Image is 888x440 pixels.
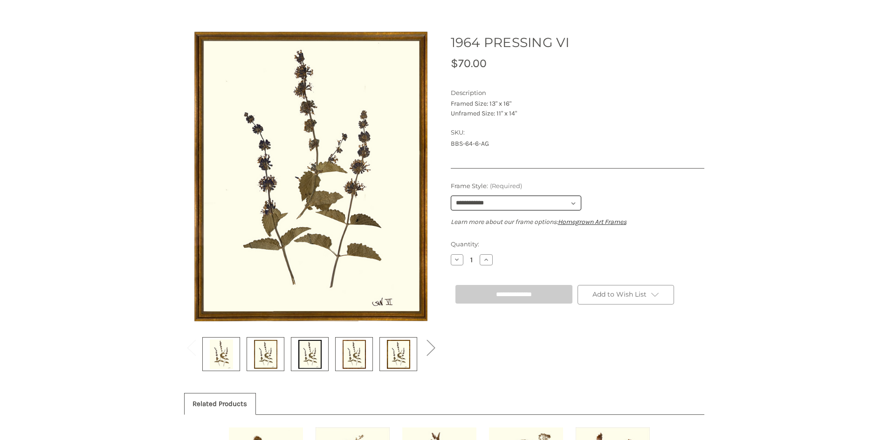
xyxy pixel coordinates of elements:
p: Framed Size: 13" x 16" Unframed Size: 11" x 14" [451,99,704,118]
img: Unframed [194,23,427,330]
a: Homegrown Art Frames [558,218,626,226]
span: Go to slide 2 of 2 [187,362,195,362]
dd: BBS-64-6-AG [451,139,704,149]
dt: SKU: [451,128,702,137]
img: Gold Bamboo Frame [387,338,410,370]
a: Related Products [185,393,256,414]
span: Add to Wish List [592,290,647,298]
button: Go to slide 2 of 2 [421,333,440,361]
p: Learn more about our frame options: [451,217,704,227]
a: Add to Wish List [578,285,675,305]
dt: Description [451,88,702,98]
img: Burlewood Frame [343,338,366,370]
h1: 1964 PRESSING VI [451,33,704,52]
button: Go to slide 2 of 2 [182,333,200,361]
img: Antique Gold Frame [254,338,277,370]
img: Black Frame [298,338,322,370]
label: Frame Style: [451,182,704,191]
small: (Required) [490,182,522,190]
span: $70.00 [451,56,487,70]
img: Unframed [210,338,233,370]
label: Quantity: [451,240,704,249]
span: Go to slide 2 of 2 [427,362,435,362]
